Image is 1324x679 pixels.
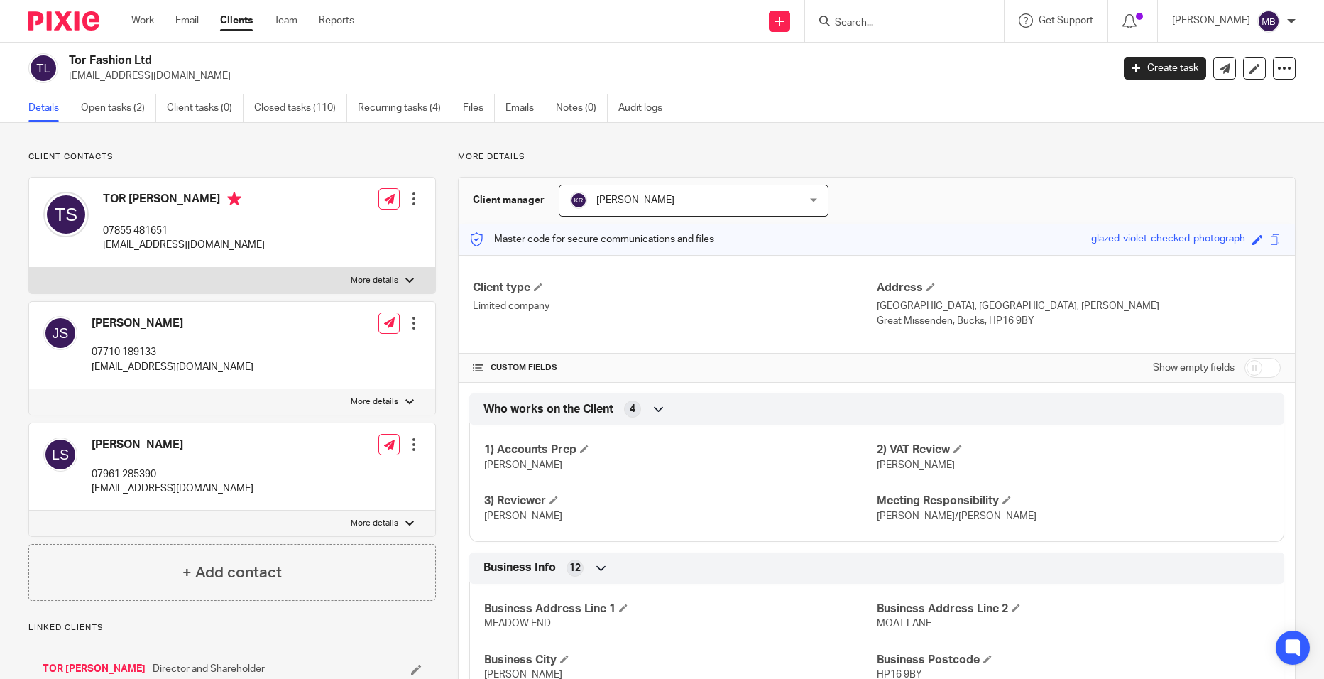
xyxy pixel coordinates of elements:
[92,467,253,482] p: 07961 285390
[877,442,1269,457] h4: 2) VAT Review
[1257,10,1280,33] img: svg%3E
[220,13,253,28] a: Clients
[1039,16,1093,26] span: Get Support
[254,94,347,122] a: Closed tasks (110)
[103,192,265,210] h4: TOR [PERSON_NAME]
[877,281,1281,295] h4: Address
[484,442,877,457] h4: 1) Accounts Prep
[274,13,297,28] a: Team
[473,193,545,207] h3: Client manager
[484,653,877,668] h4: Business City
[556,94,608,122] a: Notes (0)
[103,238,265,252] p: [EMAIL_ADDRESS][DOMAIN_NAME]
[877,460,955,470] span: [PERSON_NAME]
[92,438,253,452] h4: [PERSON_NAME]
[630,402,635,416] span: 4
[473,281,877,295] h4: Client type
[877,653,1269,668] h4: Business Postcode
[28,94,70,122] a: Details
[473,362,877,374] h4: CUSTOM FIELDS
[1124,57,1206,80] a: Create task
[505,94,545,122] a: Emails
[483,560,556,575] span: Business Info
[103,224,265,238] p: 07855 481651
[596,195,674,205] span: [PERSON_NAME]
[351,275,398,286] p: More details
[877,494,1269,509] h4: Meeting Responsibility
[69,53,896,68] h2: Tor Fashion Ltd
[1153,361,1235,375] label: Show empty fields
[351,396,398,408] p: More details
[43,316,77,350] img: svg%3E
[43,662,146,676] a: TOR [PERSON_NAME]
[358,94,452,122] a: Recurring tasks (4)
[483,402,613,417] span: Who works on the Client
[1091,232,1245,248] div: glazed-violet-checked-photograph
[43,192,89,237] img: svg%3E
[319,13,354,28] a: Reports
[484,460,562,470] span: [PERSON_NAME]
[227,192,241,206] i: Primary
[463,94,495,122] a: Files
[69,69,1103,83] p: [EMAIL_ADDRESS][DOMAIN_NAME]
[569,561,581,575] span: 12
[877,299,1281,313] p: [GEOGRAPHIC_DATA], [GEOGRAPHIC_DATA], [PERSON_NAME]
[131,13,154,28] a: Work
[28,11,99,31] img: Pixie
[43,438,77,472] img: svg%3E
[877,511,1036,521] span: [PERSON_NAME]/[PERSON_NAME]
[92,316,253,331] h4: [PERSON_NAME]
[458,151,1296,163] p: More details
[877,602,1269,616] h4: Business Address Line 2
[167,94,244,122] a: Client tasks (0)
[153,662,265,676] span: Director and Shareholder
[28,622,436,634] p: Linked clients
[351,518,398,529] p: More details
[92,482,253,496] p: [EMAIL_ADDRESS][DOMAIN_NAME]
[92,345,253,359] p: 07710 189133
[877,314,1281,328] p: Great Missenden, Bucks, HP16 9BY
[618,94,673,122] a: Audit logs
[484,494,877,509] h4: 3) Reviewer
[1172,13,1250,28] p: [PERSON_NAME]
[570,192,587,209] img: svg%3E
[182,562,282,584] h4: + Add contact
[877,619,931,629] span: MOAT LANE
[833,17,961,30] input: Search
[28,151,436,163] p: Client contacts
[484,511,562,521] span: [PERSON_NAME]
[469,232,714,246] p: Master code for secure communications and files
[473,299,877,313] p: Limited company
[81,94,156,122] a: Open tasks (2)
[92,360,253,374] p: [EMAIL_ADDRESS][DOMAIN_NAME]
[484,619,551,629] span: MEADOW END
[484,602,877,616] h4: Business Address Line 1
[28,53,58,83] img: svg%3E
[175,13,199,28] a: Email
